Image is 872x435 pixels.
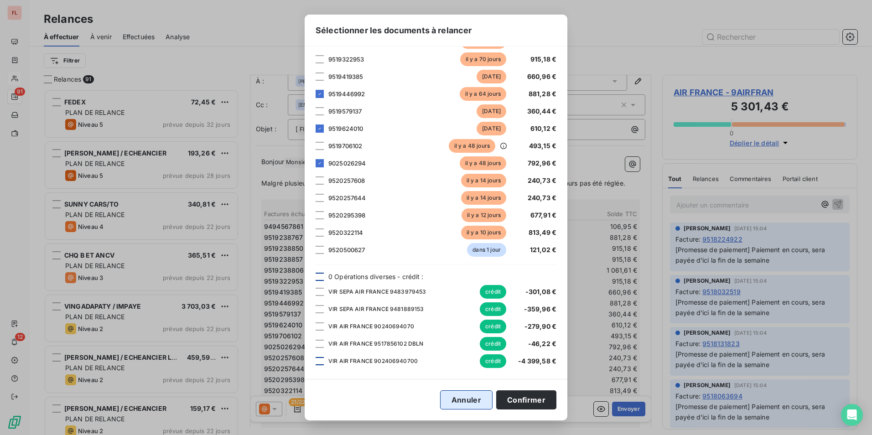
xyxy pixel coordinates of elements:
span: VIR SEPA AIR FRANCE 9483979453 [328,288,426,296]
span: 9519624010 [328,125,363,132]
div: Open Intercom Messenger [841,404,863,426]
span: 240,73 € [528,176,556,184]
span: 9519419385 [328,73,363,80]
span: il y a 12 jours [462,208,506,222]
span: il y a 48 jours [460,156,506,170]
span: 9519579137 [328,108,362,115]
span: VIR SEPA AIR FRANCE 9481889153 [328,305,424,313]
span: 9520257608 [328,177,365,184]
span: crédit [480,302,506,316]
span: [DATE] [477,122,506,135]
span: 121,02 € [530,246,556,254]
span: il y a 70 jours [460,52,506,66]
span: 360,44 € [527,107,556,115]
button: Confirmer [496,390,556,409]
span: il y a 64 jours [460,87,506,101]
span: 9520500627 [328,246,365,254]
span: il y a 10 jours [461,226,506,239]
span: 493,15 € [529,142,556,150]
span: 9520257644 [328,194,366,202]
span: 813,49 € [529,228,556,236]
span: il y a 14 jours [461,191,506,205]
span: Sélectionner les documents à relancer [316,24,472,36]
span: 9519706102 [328,142,363,150]
span: 240,73 € [528,194,556,202]
span: crédit [480,320,506,333]
span: il y a 48 jours [449,139,495,153]
span: 9520295398 [328,212,366,219]
span: -279,90 € [524,322,556,330]
span: [DATE] [477,104,506,118]
span: -4 399,58 € [518,357,556,365]
span: 660,96 € [527,72,556,80]
button: Annuler [440,390,493,409]
span: 9519322953 [328,56,364,63]
span: VIR AIR FRANCE 902406940700 [328,357,418,365]
span: crédit [480,337,506,351]
span: 9520322114 [328,229,363,236]
span: crédit [480,285,506,299]
span: [DATE] [477,70,506,83]
span: 610,12 € [530,124,556,132]
span: 881,28 € [529,90,556,98]
span: VIR AIR FRANCE 9517856102 DBLN [328,340,424,348]
span: VIR AIR FRANCE 90240694070 [328,322,414,331]
span: 9025026294 [328,160,366,167]
span: -301,08 € [525,288,556,295]
span: 0 Opérations diverses - crédit : [328,272,423,281]
span: 677,91 € [530,211,556,219]
span: 792,96 € [528,159,556,167]
span: crédit [480,354,506,368]
span: -46,22 € [528,340,556,347]
span: 9519446992 [328,90,365,98]
span: dans 1 jour [467,243,506,257]
span: il y a 14 jours [461,174,506,187]
span: -359,96 € [524,305,556,313]
span: 915,18 € [530,55,556,63]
